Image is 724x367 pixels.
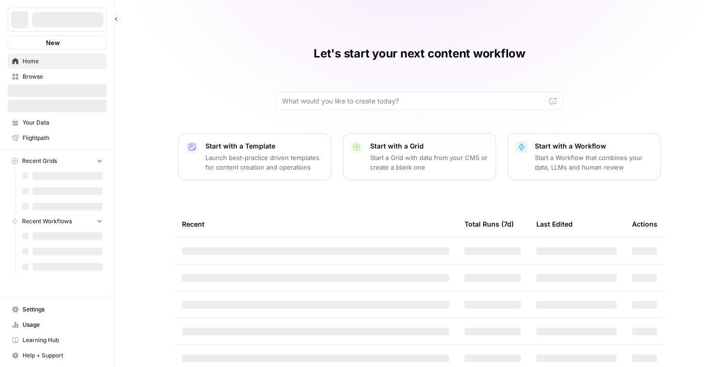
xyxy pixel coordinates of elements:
span: Your Data [23,118,102,127]
a: Settings [8,302,107,317]
span: Flightpath [23,134,102,142]
div: Total Runs (7d) [464,211,514,237]
a: Flightpath [8,130,107,146]
span: Recent Grids [22,157,57,165]
a: Browse [8,69,107,84]
a: Learning Hub [8,333,107,348]
div: Last Edited [536,211,573,237]
button: Start with a WorkflowStart a Workflow that combines your data, LLMs and human review [508,133,661,180]
a: Your Data [8,115,107,130]
h1: Let's start your next content workflow [314,46,525,61]
span: Settings [23,305,102,314]
a: Usage [8,317,107,333]
p: Start with a Grid [370,141,488,151]
p: Start with a Template [205,141,323,151]
span: Browse [23,72,102,81]
span: Home [23,57,102,66]
a: Home [8,54,107,69]
span: Usage [23,321,102,329]
p: Start with a Workflow [535,141,653,151]
span: Learning Hub [23,336,102,344]
button: Start with a GridStart a Grid with data from your CMS or create a blank one [343,133,496,180]
div: Recent [182,211,449,237]
button: Help + Support [8,348,107,363]
button: New [8,35,107,50]
div: Actions [632,211,657,237]
span: Recent Workflows [22,217,72,226]
p: Start a Workflow that combines your data, LLMs and human review [535,153,653,172]
button: Start with a TemplateLaunch best-practice driven templates for content creation and operations [178,133,331,180]
button: Recent Grids [8,154,107,168]
span: Help + Support [23,351,102,360]
button: Recent Workflows [8,214,107,229]
p: Launch best-practice driven templates for content creation and operations [205,153,323,172]
input: What would you like to create today? [282,96,545,106]
p: Start a Grid with data from your CMS or create a blank one [370,153,488,172]
span: New [46,38,60,47]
